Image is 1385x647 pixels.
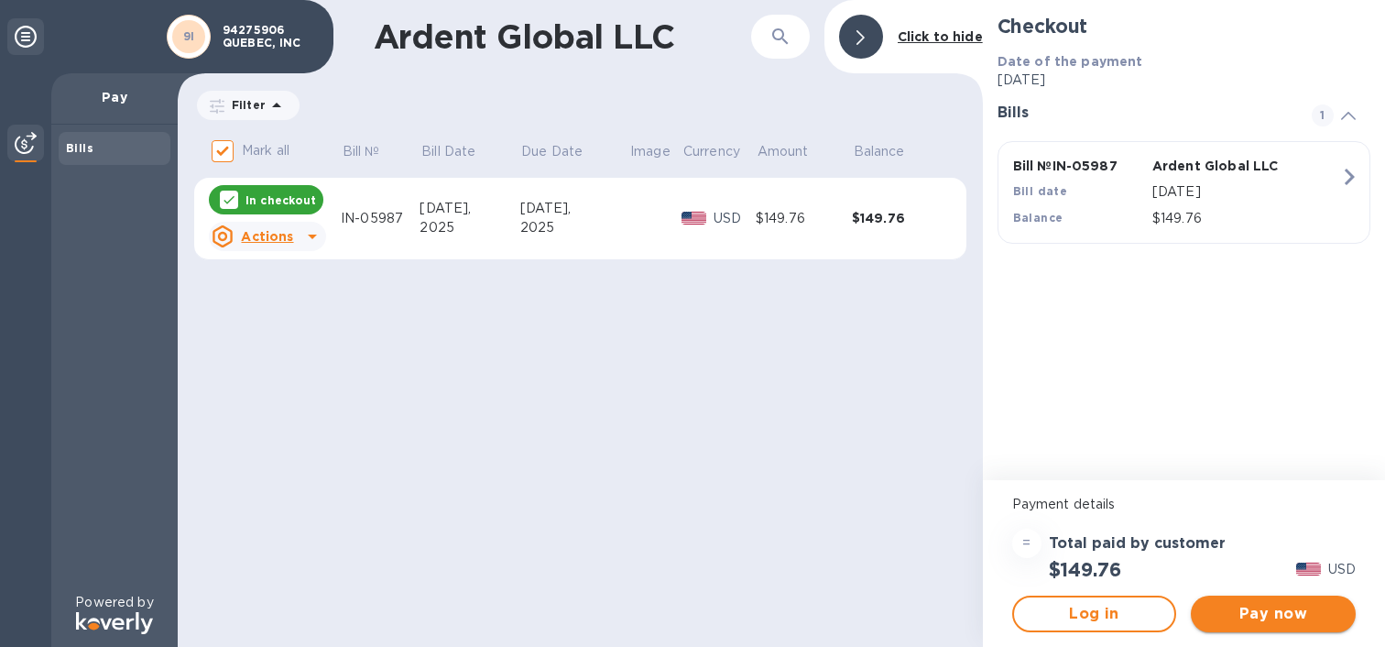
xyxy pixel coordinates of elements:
u: Actions [241,229,293,244]
span: Bill Date [421,142,499,161]
p: Bill № [343,142,380,161]
p: Balance [854,142,905,161]
div: 2025 [520,218,629,237]
p: Ardent Global LLC [1152,157,1284,175]
p: 94275906 QUEBEC, INC [223,24,314,49]
span: Bill № [343,142,404,161]
button: Log in [1012,596,1177,632]
p: Currency [683,142,740,161]
span: Due Date [521,142,606,161]
p: [DATE] [1152,182,1340,202]
b: Bill date [1013,184,1068,198]
h3: Total paid by customer [1049,535,1226,553]
p: [DATE] [998,71,1370,90]
img: USD [682,212,706,225]
p: In checkout [245,192,316,208]
div: $149.76 [756,209,852,228]
b: Balance [1013,211,1063,225]
div: IN-05987 [341,209,420,228]
b: Bills [66,141,93,155]
b: Click to hide [898,29,983,44]
p: Amount [758,142,809,161]
img: Logo [76,612,153,634]
p: Powered by [75,593,153,612]
div: [DATE], [420,199,519,218]
p: Image [630,142,671,161]
p: Bill № IN-05987 [1013,157,1145,175]
button: Pay now [1191,596,1356,632]
h3: Bills [998,104,1290,122]
div: = [1012,529,1041,558]
b: 9I [183,29,195,43]
div: 2025 [420,218,519,237]
img: USD [1296,563,1321,576]
p: Bill Date [421,142,475,161]
span: Pay now [1205,603,1341,625]
div: $149.76 [852,209,948,227]
span: 1 [1312,104,1334,126]
p: Pay [66,88,163,106]
div: [DATE], [520,199,629,218]
p: $149.76 [1152,209,1340,228]
p: USD [1328,560,1356,579]
b: Date of the payment [998,54,1143,69]
button: Bill №IN-05987Ardent Global LLCBill date[DATE]Balance$149.76 [998,141,1370,244]
p: USD [714,209,756,228]
p: Filter [224,97,266,113]
span: Balance [854,142,929,161]
h2: $149.76 [1049,558,1121,581]
p: Mark all [242,141,289,160]
p: Due Date [521,142,583,161]
h1: Ardent Global LLC [374,17,751,56]
span: Log in [1029,603,1161,625]
p: Payment details [1012,495,1356,514]
span: Amount [758,142,833,161]
h2: Checkout [998,15,1370,38]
